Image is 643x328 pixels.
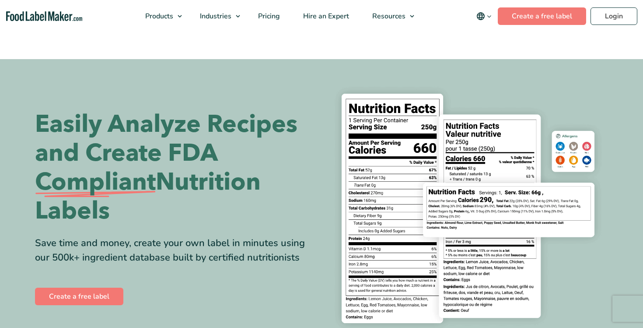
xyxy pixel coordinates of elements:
[370,11,406,21] span: Resources
[35,288,123,305] a: Create a free label
[35,110,315,226] h1: Easily Analyze Recipes and Create FDA Nutrition Labels
[143,11,174,21] span: Products
[255,11,281,21] span: Pricing
[498,7,586,25] a: Create a free label
[591,7,637,25] a: Login
[35,168,156,197] span: Compliant
[35,236,315,265] div: Save time and money, create your own label in minutes using our 500k+ ingredient database built b...
[197,11,232,21] span: Industries
[301,11,350,21] span: Hire an Expert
